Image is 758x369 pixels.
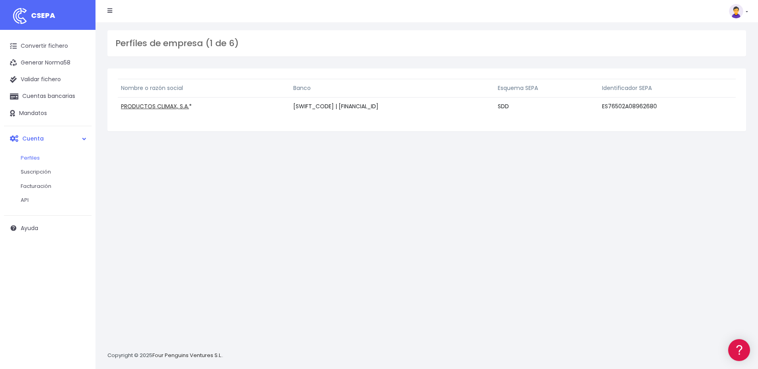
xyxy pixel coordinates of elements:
[31,10,55,20] span: CSEPA
[8,203,151,216] a: API
[599,98,736,116] td: ES76502A08962680
[8,88,151,96] div: Convertir ficheros
[4,220,92,236] a: Ayuda
[21,224,38,232] span: Ayuda
[4,71,92,88] a: Validar fichero
[8,55,151,63] div: Información general
[4,38,92,55] a: Convertir fichero
[8,68,151,80] a: Información general
[495,79,598,98] th: Esquema SEPA
[729,4,743,18] img: profile
[13,179,92,193] a: Facturación
[599,79,736,98] th: Identificador SEPA
[4,88,92,105] a: Cuentas bancarias
[4,130,92,147] a: Cuenta
[8,113,151,125] a: Problemas habituales
[8,158,151,166] div: Facturación
[118,79,290,98] th: Nombre o razón social
[8,213,151,227] button: Contáctanos
[13,193,92,207] a: API
[4,105,92,122] a: Mandatos
[10,6,30,26] img: logo
[109,229,153,237] a: POWERED BY ENCHANT
[8,101,151,113] a: Formatos
[8,191,151,199] div: Programadores
[8,171,151,183] a: General
[4,55,92,71] a: Generar Norma58
[121,102,189,110] a: PRODUCTOS CLIMAX, S.A.
[8,138,151,150] a: Perfiles de empresas
[495,98,598,116] td: SDD
[13,151,92,165] a: Perfiles
[8,125,151,138] a: Videotutoriales
[115,38,738,49] h3: Perfíles de empresa (1 de 6)
[290,98,495,116] td: [SWIFT_CODE] | [FINANCIAL_ID]
[152,351,222,359] a: Four Penguins Ventures S.L.
[22,134,44,142] span: Cuenta
[107,351,223,360] p: Copyright © 2025 .
[290,79,495,98] th: Banco
[13,165,92,179] a: Suscripción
